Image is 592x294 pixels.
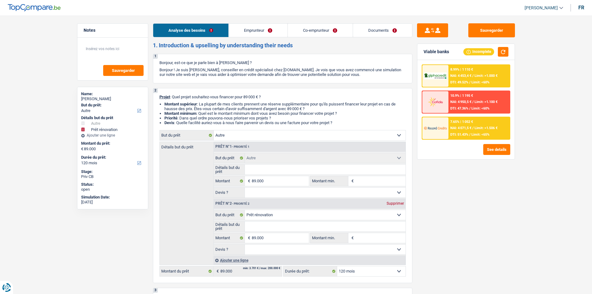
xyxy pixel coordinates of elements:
[450,80,468,84] span: DTI: 49.52%
[214,233,245,243] label: Montant
[232,202,250,205] span: - Priorité 2
[160,130,214,140] label: But du prêt
[160,266,213,276] label: Montant du prêt
[84,28,142,33] h5: Notes
[164,120,406,125] li: : Quelle facilité auriez-vous à nous faire parvenir un devis ou une facture pour votre projet ?
[310,233,348,243] label: Montant min.
[475,126,498,130] span: Limit: >1.506 €
[232,145,250,148] span: - Priorité 1
[214,245,245,254] label: Devis ?
[283,266,337,276] label: Durée du prêt:
[243,267,280,270] div: min: 3.701 € / max: 200.000 €
[424,96,447,108] img: Cofidis
[213,266,220,276] span: €
[103,65,144,76] button: Sauvegarder
[385,202,406,205] div: Supprimer
[525,5,558,11] span: [PERSON_NAME]
[450,68,473,72] div: 8.99% | 1 110 €
[159,68,406,77] p: Bonjour ! Je suis [PERSON_NAME], conseiller en crédit spécialisé chez [DOMAIN_NAME]. Je vois que ...
[81,155,143,160] label: Durée du prêt:
[213,256,406,265] div: Ajouter une ligne
[81,174,144,179] div: Priv CB
[214,176,245,186] label: Montant
[214,210,245,220] label: But du prêt
[520,3,563,13] a: [PERSON_NAME]
[483,144,510,155] button: See details
[472,74,474,78] span: /
[159,95,406,99] p: : Quel projet souhaitez-vous financer pour 89 000 € ?
[469,80,470,84] span: /
[214,145,251,149] div: Prêt n°1
[214,188,245,198] label: Devis ?
[153,288,158,293] div: 3
[450,94,473,98] div: 10.9% | 1 195 €
[245,176,252,186] span: €
[81,187,144,192] div: open
[153,88,158,93] div: 2
[159,95,170,99] span: Projet
[153,42,412,49] h2: 1. Introduction & upselling by understanding their needs
[353,24,412,37] a: Documents
[164,116,406,120] li: : Dans quel ordre pouvons-nous prioriser vos projets ?
[348,233,355,243] span: €
[229,24,287,37] a: Emprunteur
[164,111,406,116] li: : Quel est le montant minimum dont vous avez besoin pour financer votre projet ?
[112,68,135,72] span: Sauvegarder
[81,141,143,146] label: Montant du prêt:
[153,54,158,59] div: 1
[214,165,245,175] label: Détails but du prêt
[81,103,143,108] label: But du prêt:
[81,147,83,152] span: €
[245,233,252,243] span: €
[469,133,470,137] span: /
[81,169,144,174] div: Stage:
[214,153,245,163] label: But du prêt
[424,49,449,54] div: Viable banks
[472,126,474,130] span: /
[468,23,515,37] button: Sauvegarder
[164,116,177,120] strong: Priorité
[81,200,144,205] div: [DATE]
[450,133,468,137] span: DTI: 51.43%
[424,122,447,134] img: Record Credits
[81,96,144,101] div: [PERSON_NAME]
[8,4,61,12] img: TopCompare Logo
[471,80,489,84] span: Limit: <60%
[81,115,144,120] div: Détails but du prêt
[471,106,489,110] span: Limit: <60%
[81,91,144,96] div: Name:
[164,102,406,111] li: : La plupart de mes clients prennent une réserve supplémentaire pour qu'ils puissent financer leu...
[424,72,447,80] img: AlphaCredit
[153,24,228,37] a: Analyse des besoins
[578,5,584,11] div: fr
[159,60,406,65] p: Bonjour, est-ce que je parle bien à [PERSON_NAME] ?
[463,48,494,55] div: Incomplete
[471,133,489,137] span: Limit: <65%
[310,176,348,186] label: Montant min.
[164,102,197,106] strong: Montant supérieur
[469,106,470,110] span: /
[81,182,144,187] div: Status:
[81,133,144,138] div: Ajouter une ligne
[81,195,144,200] div: Simulation Date:
[348,176,355,186] span: €
[450,100,471,104] span: NAI: 4 950,5 €
[475,100,498,104] span: Limit: >1.100 €
[450,120,473,124] div: 7.65% | 1 052 €
[472,100,474,104] span: /
[450,106,468,110] span: DTI: 47.36%
[160,142,213,149] label: Détails but du prêt
[288,24,352,37] a: Co-emprunteur
[450,126,471,130] span: NAI: 4 071,5 €
[164,120,174,125] span: Devis
[450,74,471,78] span: NAI: 4 453,4 €
[164,111,196,116] strong: Montant minimum
[214,202,251,206] div: Prêt n°2
[475,74,498,78] span: Limit: >1.000 €
[214,222,245,231] label: Détails but du prêt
